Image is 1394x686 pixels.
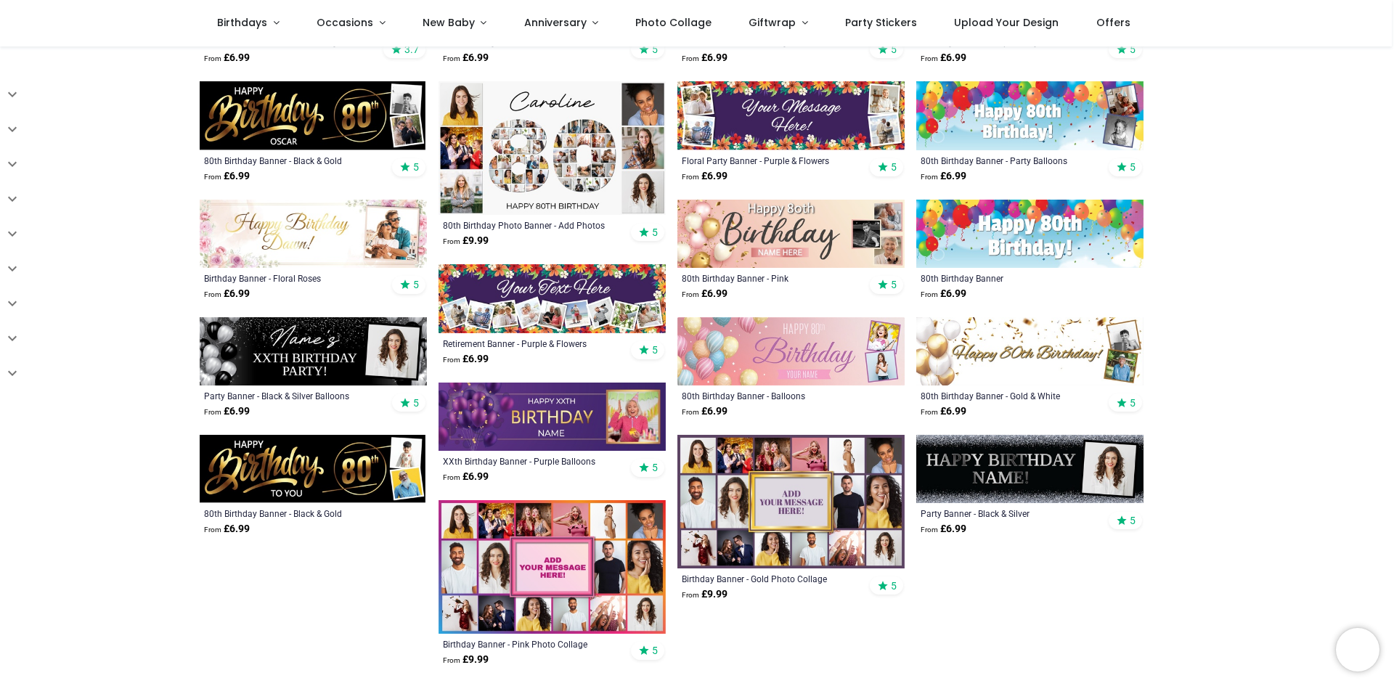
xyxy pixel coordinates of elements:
[749,15,796,30] span: Giftwrap
[921,54,938,62] span: From
[677,81,905,150] img: Personalised Floral Party Banner - Purple & Flowers - Custom Text & 4 Photo Upload
[204,404,250,419] strong: £ 6.99
[200,435,427,503] img: Personalised Happy 80th Birthday Banner - Black & Gold - 2 Photo Upload
[443,219,618,231] a: 80th Birthday Photo Banner - Add Photos
[652,226,658,239] span: 5
[443,237,460,245] span: From
[921,173,938,181] span: From
[204,272,379,284] div: Birthday Banner - Floral Roses
[404,43,419,56] span: 3.7
[682,591,699,599] span: From
[423,15,475,30] span: New Baby
[1130,43,1136,56] span: 5
[413,160,419,173] span: 5
[443,455,618,467] a: XXth Birthday Banner - Purple Balloons
[916,200,1144,268] img: Happy 80th Birthday Banner - Party Balloons
[204,173,221,181] span: From
[677,317,905,385] img: Personalised Happy 80th Birthday Banner - Balloons - Custom Name & 2 Photo Upload
[921,404,966,419] strong: £ 6.99
[891,160,897,173] span: 5
[204,526,221,534] span: From
[921,287,966,301] strong: £ 6.99
[682,408,699,416] span: From
[916,317,1144,385] img: Personalised Happy 80th Birthday Banner - Gold & White Balloons - 2 Photo Upload
[1130,160,1136,173] span: 5
[677,200,905,268] img: Personalised Happy 80th Birthday Banner - Pink - Custom Name & 3 Photo Upload
[204,507,379,519] a: 80th Birthday Banner - Black & Gold
[916,435,1144,503] img: Personalised Party Banner - Black & Silver - Custom Text & 1 Photo
[439,264,666,332] img: Personalised Retirement Banner - Purple & Flowers - Custom Text & 9 Photo Upload
[682,51,727,65] strong: £ 6.99
[443,51,489,65] strong: £ 6.99
[682,54,699,62] span: From
[891,579,897,592] span: 5
[921,272,1096,284] a: 80th Birthday Banner
[443,473,460,481] span: From
[443,352,489,367] strong: £ 6.99
[845,15,917,30] span: Party Stickers
[635,15,712,30] span: Photo Collage
[921,51,966,65] strong: £ 6.99
[443,234,489,248] strong: £ 9.99
[200,81,427,150] img: Personalised Happy 80th Birthday Banner - Black & Gold - Custom Name & 2 Photo Upload
[921,507,1096,519] a: Party Banner - Black & Silver
[652,461,658,474] span: 5
[921,526,938,534] span: From
[682,573,857,584] a: Birthday Banner - Gold Photo Collage
[682,587,727,602] strong: £ 9.99
[204,287,250,301] strong: £ 6.99
[652,43,658,56] span: 5
[204,390,379,401] div: Party Banner - Black & Silver Balloons
[204,169,250,184] strong: £ 6.99
[921,169,966,184] strong: £ 6.99
[443,656,460,664] span: From
[1130,396,1136,409] span: 5
[443,54,460,62] span: From
[524,15,587,30] span: Anniversary
[682,390,857,401] a: 80th Birthday Banner - Balloons
[682,169,727,184] strong: £ 6.99
[204,408,221,416] span: From
[682,155,857,166] a: Floral Party Banner - Purple & Flowers
[413,396,419,409] span: 5
[439,81,666,215] img: Personalised 80th Birthday Photo Banner - Add Photos - Custom Text
[682,290,699,298] span: From
[317,15,373,30] span: Occasions
[652,343,658,356] span: 5
[443,638,618,650] a: Birthday Banner - Pink Photo Collage
[921,408,938,416] span: From
[682,287,727,301] strong: £ 6.99
[1130,514,1136,527] span: 5
[204,290,221,298] span: From
[921,390,1096,401] a: 80th Birthday Banner - Gold & White Balloons
[204,51,250,65] strong: £ 6.99
[954,15,1059,30] span: Upload Your Design
[217,15,267,30] span: Birthdays
[443,470,489,484] strong: £ 6.99
[439,383,666,451] img: Personalised Happy XXth Birthday Banner - Purple Balloons - Add Name & 1 Photo
[1336,628,1379,671] iframe: Brevo live chat
[443,338,618,349] a: Retirement Banner - Purple & Flowers
[439,500,666,634] img: Personalised Birthday Backdrop Banner - Pink Photo Collage - 16 Photo Upload
[413,278,419,291] span: 5
[891,278,897,291] span: 5
[891,43,897,56] span: 5
[921,155,1096,166] a: 80th Birthday Banner - Party Balloons
[682,404,727,419] strong: £ 6.99
[204,155,379,166] a: 80th Birthday Banner - Black & Gold
[204,54,221,62] span: From
[916,81,1144,150] img: Personalised Happy 80th Birthday Banner - Party Balloons - 2 Photo Upload
[921,522,966,536] strong: £ 6.99
[204,522,250,536] strong: £ 6.99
